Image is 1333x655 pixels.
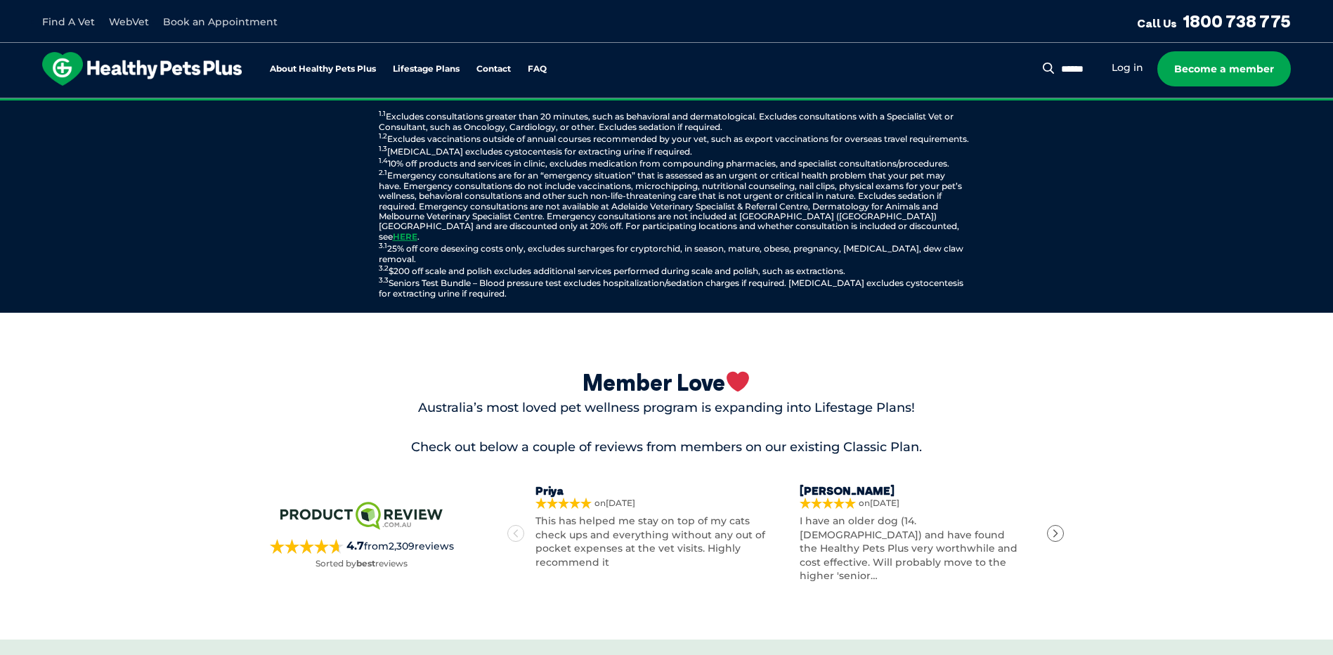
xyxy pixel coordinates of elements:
[727,370,749,393] img: ❤
[535,514,772,569] p: This has helped me stay on top of my cats check ups and everything without any out of pocket expe...
[1137,11,1291,32] a: Call Us1800 738 775
[1137,16,1177,30] span: Call Us
[535,484,772,570] a: Priyaon[DATE]This has helped me stay on top of my cats check ups and everything without any out o...
[1112,61,1143,74] a: Log in
[594,499,772,507] span: on [DATE]
[330,110,1018,299] p: Excludes consultations greater than 20 minutes, such as behavioral and dermatological. Excludes c...
[42,52,242,86] img: hpp-logo
[344,538,454,554] span: from
[42,15,95,28] a: Find A Vet
[379,264,389,273] sup: 3.2
[1157,51,1291,86] a: Become a member
[316,557,408,570] p: Sorted by reviews
[270,369,1064,396] div: Member Love
[163,15,278,28] a: Book an Appointment
[270,539,344,554] div: 4.7 out of 5 stars
[379,109,386,118] sup: 1.1
[535,498,592,509] div: 5 out of 5 stars
[859,499,1036,507] span: on [DATE]
[270,399,1064,417] p: Australia’s most loved pet wellness program is expanding into Lifestage Plans!
[270,439,1064,456] p: Check out below a couple of reviews from members on our existing Classic Plan.
[346,539,364,552] strong: 4.7
[800,484,1036,583] a: [PERSON_NAME]on[DATE]I have an older dog (14.[DEMOGRAPHIC_DATA]) and have found the Healthy Pets ...
[1040,61,1058,75] button: Search
[379,131,387,141] sup: 1.2
[109,15,149,28] a: WebVet
[535,484,772,498] h4: Priya
[356,558,375,569] strong: best
[800,498,856,509] div: 5 out of 5 stars
[476,65,511,74] a: Contact
[379,241,387,250] sup: 3.1
[404,98,929,111] span: Proactive, preventative wellness program designed to keep your pet healthier and happier for longer
[379,275,389,285] sup: 3.3
[379,156,388,165] sup: 1.4
[528,65,547,74] a: FAQ
[800,514,1036,583] p: I have an older dog (14.[DEMOGRAPHIC_DATA]) and have found the Healthy Pets Plus very worthwhile ...
[270,498,454,569] a: 4.7from2,309reviewsSorted bybestreviews
[800,484,1036,498] h4: [PERSON_NAME]
[393,65,460,74] a: Lifestage Plans
[379,144,387,153] sup: 1.3
[379,168,387,177] sup: 2.1
[393,231,417,242] a: HERE
[270,65,376,74] a: About Healthy Pets Plus
[389,540,454,552] span: 2,309 reviews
